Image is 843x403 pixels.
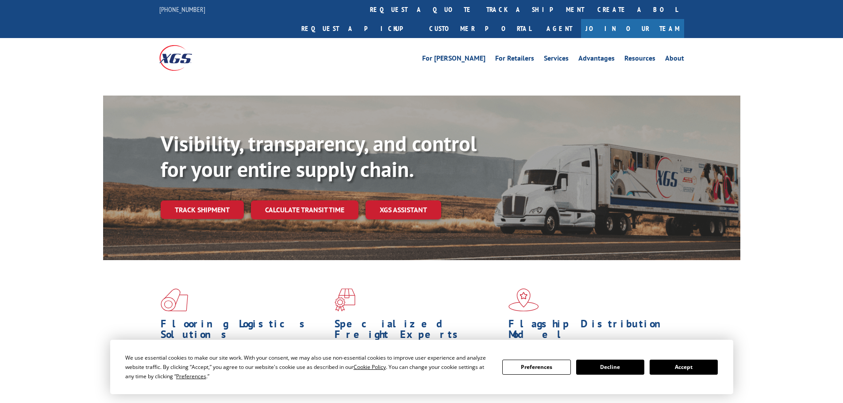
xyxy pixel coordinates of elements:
[161,288,188,311] img: xgs-icon-total-supply-chain-intelligence-red
[650,360,718,375] button: Accept
[159,5,205,14] a: [PHONE_NUMBER]
[335,288,355,311] img: xgs-icon-focused-on-flooring-red
[422,55,485,65] a: For [PERSON_NAME]
[502,360,570,375] button: Preferences
[508,319,676,344] h1: Flagship Distribution Model
[665,55,684,65] a: About
[423,19,538,38] a: Customer Portal
[578,55,615,65] a: Advantages
[251,200,358,219] a: Calculate transit time
[161,200,244,219] a: Track shipment
[624,55,655,65] a: Resources
[508,288,539,311] img: xgs-icon-flagship-distribution-model-red
[176,372,206,380] span: Preferences
[538,19,581,38] a: Agent
[125,353,492,381] div: We use essential cookies to make our site work. With your consent, we may also use non-essential ...
[366,200,441,219] a: XGS ASSISTANT
[544,55,569,65] a: Services
[161,319,328,344] h1: Flooring Logistics Solutions
[576,360,644,375] button: Decline
[110,340,733,394] div: Cookie Consent Prompt
[295,19,423,38] a: Request a pickup
[161,130,477,183] b: Visibility, transparency, and control for your entire supply chain.
[335,319,502,344] h1: Specialized Freight Experts
[495,55,534,65] a: For Retailers
[354,363,386,371] span: Cookie Policy
[581,19,684,38] a: Join Our Team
